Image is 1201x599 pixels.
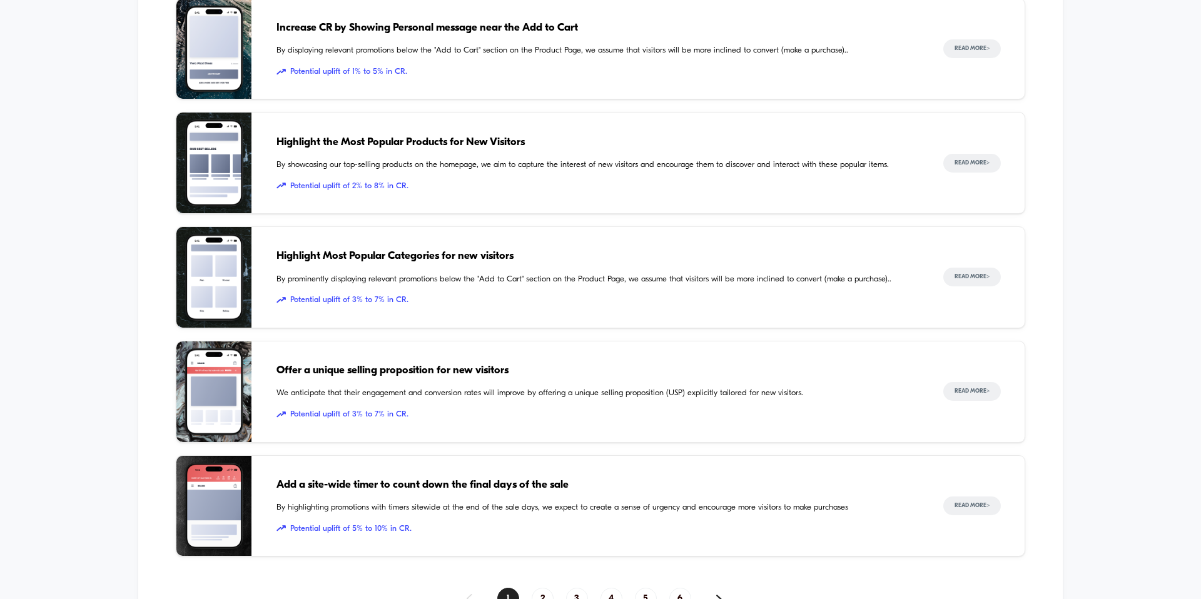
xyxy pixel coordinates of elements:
span: Highlight Most Popular Categories for new visitors [276,248,918,264]
span: By displaying relevant promotions below the "Add to Cart" section on the Product Page, we assume ... [276,44,918,57]
button: Read More> [943,154,1001,173]
span: By highlighting promotions with timers sitewide at the end of the sale days, we expect to create ... [276,501,918,514]
button: Read More> [943,268,1001,286]
button: Read More> [943,496,1001,515]
img: We anticipate that their engagement and conversion rates will improve by offering a unique sellin... [176,341,251,442]
span: Add a site-wide timer to count down the final days of the sale [276,477,918,493]
span: Offer a unique selling proposition for new visitors [276,363,918,379]
span: By prominently displaying relevant promotions below the "Add to Cart" section on the Product Page... [276,273,918,286]
span: We anticipate that their engagement and conversion rates will improve by offering a unique sellin... [276,387,918,400]
button: Read More> [943,382,1001,401]
span: Potential uplift of 5% to 10% in CR. [276,523,918,535]
button: Read More> [943,39,1001,58]
img: By prominently displaying relevant promotions below the "Add to Cart" section on the Product Page... [176,227,251,328]
span: Highlight the Most Popular Products for New Visitors [276,134,918,151]
span: Potential uplift of 2% to 8% in CR. [276,180,918,193]
span: By showcasing our top-selling products on the homepage, we aim to capture the interest of new vis... [276,159,918,171]
span: Potential uplift of 3% to 7% in CR. [276,294,918,306]
img: By highlighting promotions with timers sitewide at the end of the sale days, we expect to create ... [176,456,251,556]
span: Potential uplift of 1% to 5% in CR. [276,66,918,78]
span: Increase CR by Showing Personal message near the Add to Cart [276,20,918,36]
span: Potential uplift of 3% to 7% in CR. [276,408,918,421]
img: By showcasing our top-selling products on the homepage, we aim to capture the interest of new vis... [176,113,251,213]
